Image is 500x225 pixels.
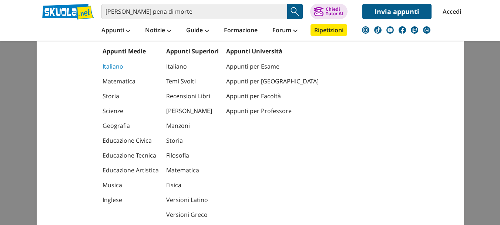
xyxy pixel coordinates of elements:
a: Storia [103,89,159,103]
a: Appunti per Esame [226,59,319,74]
button: ChiediTutor AI [310,4,348,19]
a: Appunti per Professore [226,103,319,118]
img: youtube [386,26,394,34]
a: Scienze [103,103,159,118]
a: Italiano [166,59,219,74]
a: Versioni Latino [166,192,219,207]
a: Recensioni Libri [166,89,219,103]
a: Storia [166,133,219,148]
input: Cerca appunti, riassunti o versioni [101,4,287,19]
img: Cerca appunti, riassunti o versioni [289,6,301,17]
a: Inglese [103,192,159,207]
a: Italiano [103,59,159,74]
img: facebook [399,26,406,34]
button: Search Button [287,4,303,19]
a: Manzoni [166,118,219,133]
a: Educazione Tecnica [103,148,159,163]
a: Matematica [103,74,159,89]
a: Fisica [166,178,219,192]
a: Appunti per [GEOGRAPHIC_DATA] [226,74,319,89]
a: Forum [271,24,299,37]
a: Formazione [222,24,259,37]
a: Appunti per Facoltà [226,89,319,103]
a: [PERSON_NAME] [166,103,219,118]
a: Filosofia [166,148,219,163]
a: Versioni Greco [166,207,219,222]
a: Appunti [100,24,132,37]
a: Geografia [103,118,159,133]
a: Notizie [143,24,173,37]
a: Appunti Medie [103,47,146,55]
a: Accedi [443,4,458,19]
img: instagram [362,26,369,34]
a: Guide [184,24,211,37]
a: Musica [103,178,159,192]
a: Invia appunti [362,4,432,19]
div: Chiedi Tutor AI [326,7,343,16]
a: Appunti Università [226,47,282,55]
a: Appunti Superiori [166,47,219,55]
a: Educazione Civica [103,133,159,148]
a: Ripetizioni [311,24,347,36]
img: tiktok [374,26,382,34]
a: Temi Svolti [166,74,219,89]
a: Matematica [166,163,219,178]
img: WhatsApp [423,26,430,34]
a: Educazione Artistica [103,163,159,178]
img: twitch [411,26,418,34]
